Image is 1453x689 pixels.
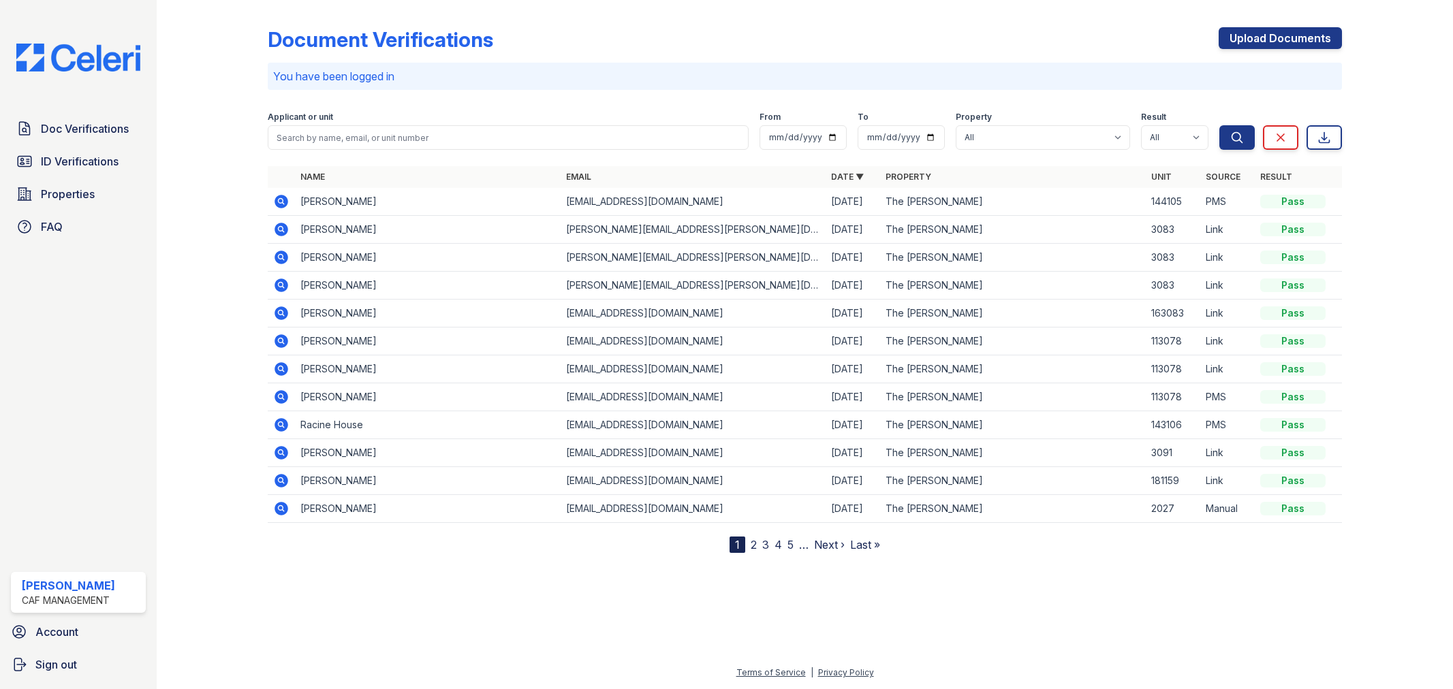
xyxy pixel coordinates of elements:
td: [DATE] [826,272,880,300]
span: Properties [41,186,95,202]
td: [DATE] [826,327,880,355]
td: PMS [1200,411,1255,439]
div: Pass [1260,474,1326,487]
td: Link [1200,467,1255,495]
td: [EMAIL_ADDRESS][DOMAIN_NAME] [561,355,826,383]
td: [DATE] [826,411,880,439]
td: The [PERSON_NAME] [880,244,1145,272]
td: [DATE] [826,439,880,467]
td: [DATE] [826,383,880,411]
td: Link [1200,355,1255,383]
div: Pass [1260,334,1326,348]
a: Privacy Policy [818,667,874,677]
td: Link [1200,300,1255,327]
a: Name [300,172,325,182]
td: Link [1200,439,1255,467]
td: 3083 [1146,216,1200,244]
td: [EMAIL_ADDRESS][DOMAIN_NAME] [561,495,826,523]
td: [PERSON_NAME] [295,272,560,300]
td: The [PERSON_NAME] [880,188,1145,216]
a: Source [1206,172,1240,182]
a: 5 [787,538,794,551]
td: 3091 [1146,439,1200,467]
a: Properties [11,180,146,208]
td: The [PERSON_NAME] [880,467,1145,495]
td: [DATE] [826,216,880,244]
td: Link [1200,244,1255,272]
td: [EMAIL_ADDRESS][DOMAIN_NAME] [561,327,826,355]
a: Property [886,172,931,182]
td: The [PERSON_NAME] [880,355,1145,383]
label: Applicant or unit [268,112,333,123]
td: [PERSON_NAME] [295,244,560,272]
td: Racine House [295,411,560,439]
div: Pass [1260,278,1326,292]
td: 143106 [1146,411,1200,439]
td: [PERSON_NAME] [295,495,560,523]
td: 113078 [1146,355,1200,383]
span: Sign out [35,656,77,673]
td: [PERSON_NAME] [295,467,560,495]
a: Account [5,618,151,645]
div: Pass [1260,502,1326,515]
div: Pass [1260,223,1326,236]
td: [DATE] [826,495,880,523]
a: Sign out [5,651,151,678]
td: [PERSON_NAME] [295,327,560,355]
td: The [PERSON_NAME] [880,216,1145,244]
td: [EMAIL_ADDRESS][DOMAIN_NAME] [561,300,826,327]
td: [EMAIL_ADDRESS][DOMAIN_NAME] [561,411,826,439]
td: [PERSON_NAME] [295,355,560,383]
a: FAQ [11,213,146,240]
img: CE_Logo_Blue-a8612792a0a2168367f1c8372b55b34899dd931a85d93a1a3d3e32e68fde9ad4.png [5,44,151,71]
td: The [PERSON_NAME] [880,300,1145,327]
a: Date ▼ [831,172,864,182]
div: | [811,667,813,677]
td: 181159 [1146,467,1200,495]
div: [PERSON_NAME] [22,577,115,594]
td: Link [1200,216,1255,244]
a: Upload Documents [1219,27,1342,49]
td: [PERSON_NAME][EMAIL_ADDRESS][PERSON_NAME][DOMAIN_NAME] [561,216,826,244]
td: Manual [1200,495,1255,523]
a: Terms of Service [736,667,806,677]
span: Doc Verifications [41,121,129,137]
td: [PERSON_NAME] [295,188,560,216]
td: The [PERSON_NAME] [880,495,1145,523]
td: The [PERSON_NAME] [880,327,1145,355]
td: 3083 [1146,272,1200,300]
td: 3083 [1146,244,1200,272]
td: 2027 [1146,495,1200,523]
td: 113078 [1146,383,1200,411]
td: The [PERSON_NAME] [880,383,1145,411]
td: Link [1200,327,1255,355]
td: [DATE] [826,467,880,495]
td: The [PERSON_NAME] [880,272,1145,300]
div: Pass [1260,418,1326,432]
a: Next › [814,538,845,551]
td: [PERSON_NAME][EMAIL_ADDRESS][PERSON_NAME][DOMAIN_NAME] [561,272,826,300]
td: [PERSON_NAME][EMAIL_ADDRESS][PERSON_NAME][DOMAIN_NAME] [561,244,826,272]
a: ID Verifications [11,148,146,175]
td: PMS [1200,383,1255,411]
div: 1 [730,536,745,553]
a: 2 [751,538,757,551]
div: CAF Management [22,594,115,607]
a: Unit [1151,172,1172,182]
span: … [799,536,809,553]
a: 3 [762,538,769,551]
input: Search by name, email, or unit number [268,125,748,150]
label: Result [1141,112,1166,123]
td: [EMAIL_ADDRESS][DOMAIN_NAME] [561,188,826,216]
td: [PERSON_NAME] [295,216,560,244]
span: ID Verifications [41,153,119,170]
div: Pass [1260,306,1326,320]
td: [DATE] [826,355,880,383]
td: [EMAIL_ADDRESS][DOMAIN_NAME] [561,467,826,495]
p: You have been logged in [273,68,1336,84]
td: [EMAIL_ADDRESS][DOMAIN_NAME] [561,439,826,467]
td: PMS [1200,188,1255,216]
td: [DATE] [826,244,880,272]
a: 4 [775,538,782,551]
